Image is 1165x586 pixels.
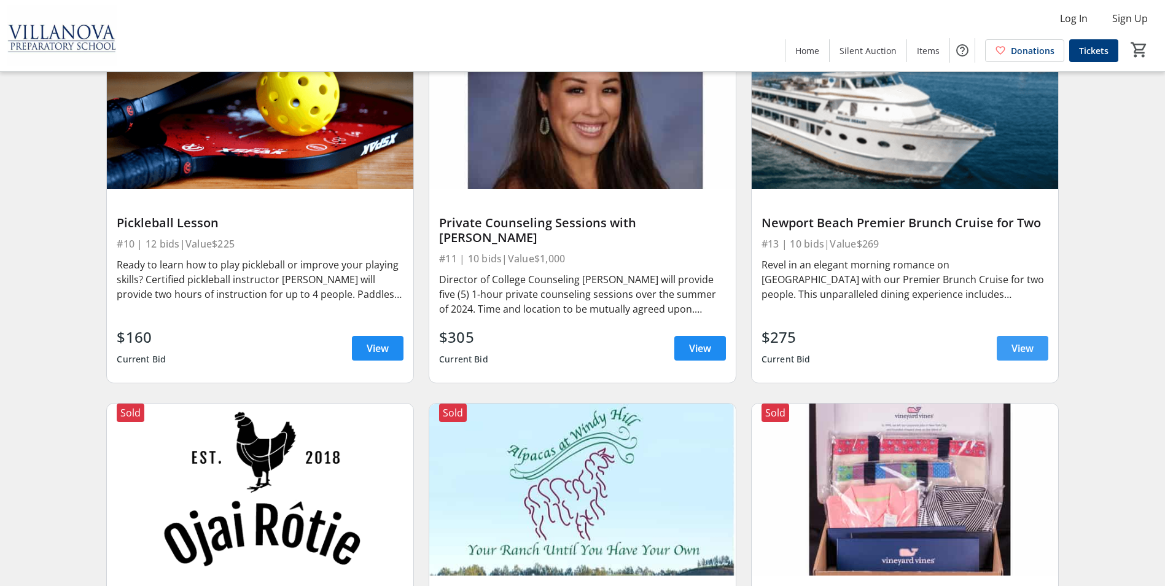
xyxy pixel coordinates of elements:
[117,216,403,230] div: Pickleball Lesson
[352,336,403,361] a: View
[117,326,166,348] div: $160
[1102,9,1158,28] button: Sign Up
[429,404,736,576] img: Alpaca Trek
[107,404,413,576] img: Authentic Ojai Experience and Dinner Package
[795,44,819,57] span: Home
[439,272,726,316] div: Director of College Counseling [PERSON_NAME] will provide five (5) 1-hour private counseling sess...
[762,326,811,348] div: $275
[1060,11,1088,26] span: Log In
[117,257,403,302] div: Ready to learn how to play pickleball or improve your playing skills? Certified pickleball instru...
[1128,39,1150,61] button: Cart
[1011,341,1034,356] span: View
[439,348,488,370] div: Current Bid
[785,39,829,62] a: Home
[674,336,726,361] a: View
[752,17,1058,190] img: Newport Beach Premier Brunch Cruise for Two
[762,216,1048,230] div: Newport Beach Premier Brunch Cruise for Two
[439,216,726,245] div: Private Counseling Sessions with [PERSON_NAME]
[1011,44,1054,57] span: Donations
[689,341,711,356] span: View
[439,404,467,422] div: Sold
[1050,9,1097,28] button: Log In
[7,5,117,66] img: Villanova Preparatory School's Logo
[830,39,906,62] a: Silent Auction
[762,404,789,422] div: Sold
[1079,44,1109,57] span: Tickets
[429,17,736,190] img: Private Counseling Sessions with Kristy Lim
[117,235,403,252] div: #10 | 12 bids | Value $225
[762,257,1048,302] div: Revel in an elegant morning romance on [GEOGRAPHIC_DATA] with our Premier Brunch Cruise for two p...
[762,235,1048,252] div: #13 | 10 bids | Value $269
[997,336,1048,361] a: View
[907,39,949,62] a: Items
[840,44,897,57] span: Silent Auction
[439,326,488,348] div: $305
[752,404,1058,576] img: Vineyard Vines Collection
[1112,11,1148,26] span: Sign Up
[950,38,975,63] button: Help
[917,44,940,57] span: Items
[117,348,166,370] div: Current Bid
[367,341,389,356] span: View
[1069,39,1118,62] a: Tickets
[117,404,144,422] div: Sold
[107,17,413,190] img: Pickleball Lesson
[439,250,726,267] div: #11 | 10 bids | Value $1,000
[762,348,811,370] div: Current Bid
[985,39,1064,62] a: Donations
